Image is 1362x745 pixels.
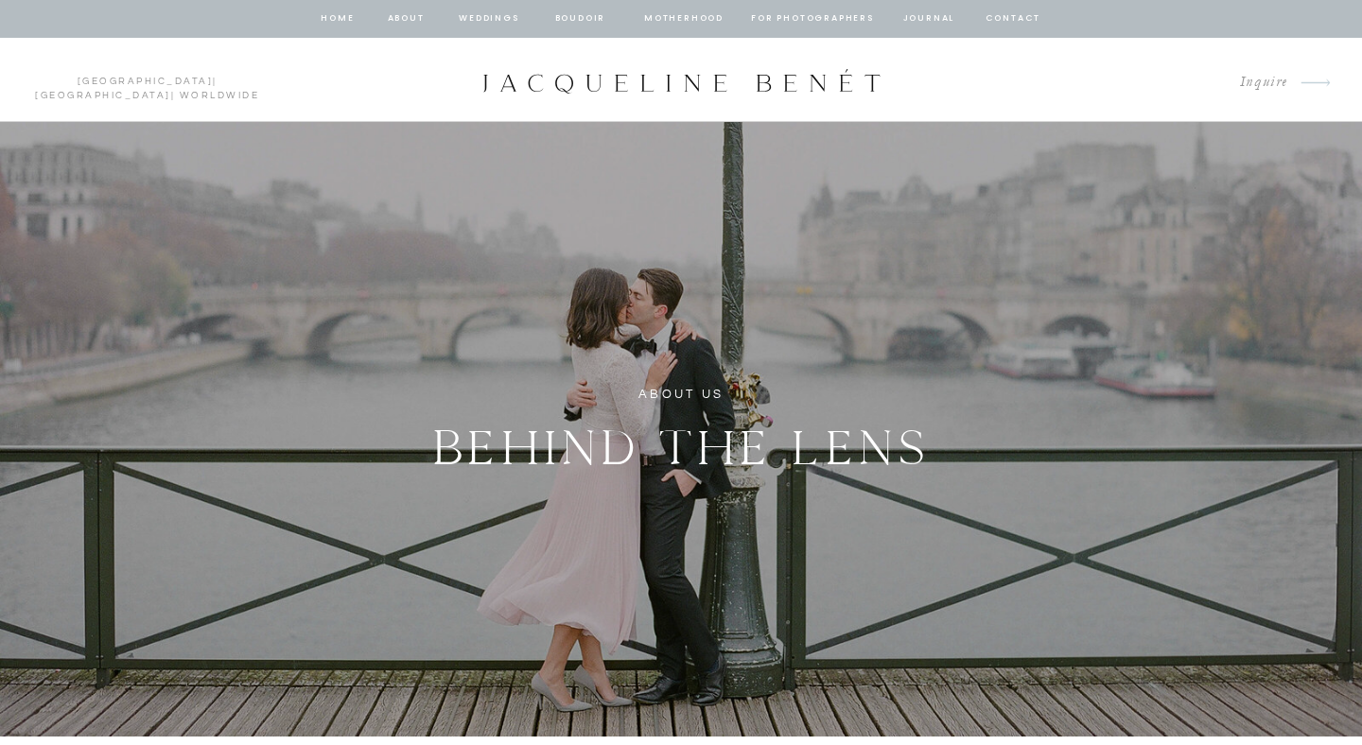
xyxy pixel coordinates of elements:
a: [GEOGRAPHIC_DATA] [35,91,171,100]
a: [GEOGRAPHIC_DATA] [78,77,214,86]
h2: BEHIND THE LENS [409,409,953,476]
p: | | Worldwide [26,75,268,86]
h1: ABOUT US [527,384,835,406]
a: journal [899,10,958,27]
a: Inquire [1225,70,1288,95]
a: for photographers [751,10,874,27]
a: Weddings [457,10,521,27]
a: about [386,10,426,27]
a: BOUDOIR [553,10,607,27]
a: home [320,10,356,27]
a: contact [983,10,1043,27]
a: Motherhood [644,10,723,27]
